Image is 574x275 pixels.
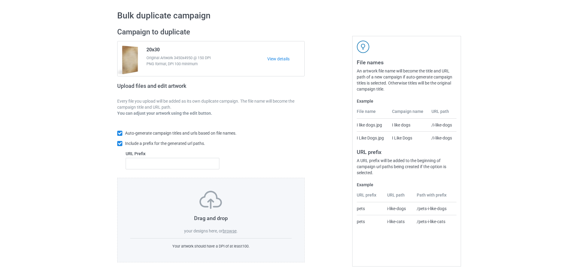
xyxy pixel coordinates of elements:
td: I like dogs [389,119,428,131]
span: . [237,229,238,233]
span: Original Artwork 3450x4950 @ 150 DPI [146,55,267,61]
th: URL prefix [357,192,384,202]
img: svg+xml;base64,PD94bWwgdmVyc2lvbj0iMS4wIiBlbmNvZGluZz0iVVRGLTgiPz4KPHN2ZyB3aWR0aD0iNDJweCIgaGVpZ2... [357,40,369,53]
b: You can adjust your artwork using the edit button. [117,111,212,116]
th: File name [357,108,388,119]
td: /pets-i-like-dogs [413,202,456,215]
span: Include a prefix for the generated url paths. [125,141,205,146]
td: /i-like-dogs [428,119,456,131]
h3: URL prefix [357,149,456,155]
th: Campaign name [389,108,428,119]
div: A URL prefix will be added to the beginning of campaign url paths being created if the option is ... [357,158,456,176]
span: PNG format, DPI 100 minimum [146,61,267,67]
th: URL path [428,108,456,119]
td: I Like Dogs [389,131,428,144]
td: /i-like-dogs [428,131,456,144]
span: your designs here, or [184,229,223,233]
h1: Bulk duplicate campaign [117,10,457,21]
label: Example [357,98,456,104]
div: An artwork file name will become the title and URL path of a new campaign if auto-generate campai... [357,68,456,92]
label: browse [223,229,237,233]
td: I like dogs.jpg [357,119,388,131]
label: URL Prefix [126,151,219,157]
td: I Like Dogs.jpg [357,131,388,144]
h2: Campaign to duplicate [117,27,305,37]
label: Example [357,182,456,188]
td: pets [357,202,384,215]
h3: File names [357,59,456,66]
p: Every file you upload will be added as its own duplicate campaign. The file name will become the ... [117,98,305,110]
h2: Upload files and edit artwork [117,83,230,94]
th: Path with prefix [413,192,456,202]
th: URL path [384,192,414,202]
span: Your artwork should have a DPI of at least 100 . [172,244,249,248]
td: pets [357,215,384,228]
span: Auto-generate campaign titles and urls based on file names. [125,131,237,136]
td: i-like-dogs [384,202,414,215]
td: i-like-cats [384,215,414,228]
img: svg+xml;base64,PD94bWwgdmVyc2lvbj0iMS4wIiBlbmNvZGluZz0iVVRGLTgiPz4KPHN2ZyB3aWR0aD0iNzVweCIgaGVpZ2... [199,191,222,209]
h3: Drag and drop [130,215,292,222]
a: View details [267,56,304,62]
td: /pets-i-like-cats [413,215,456,228]
span: 20x30 [146,47,160,55]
